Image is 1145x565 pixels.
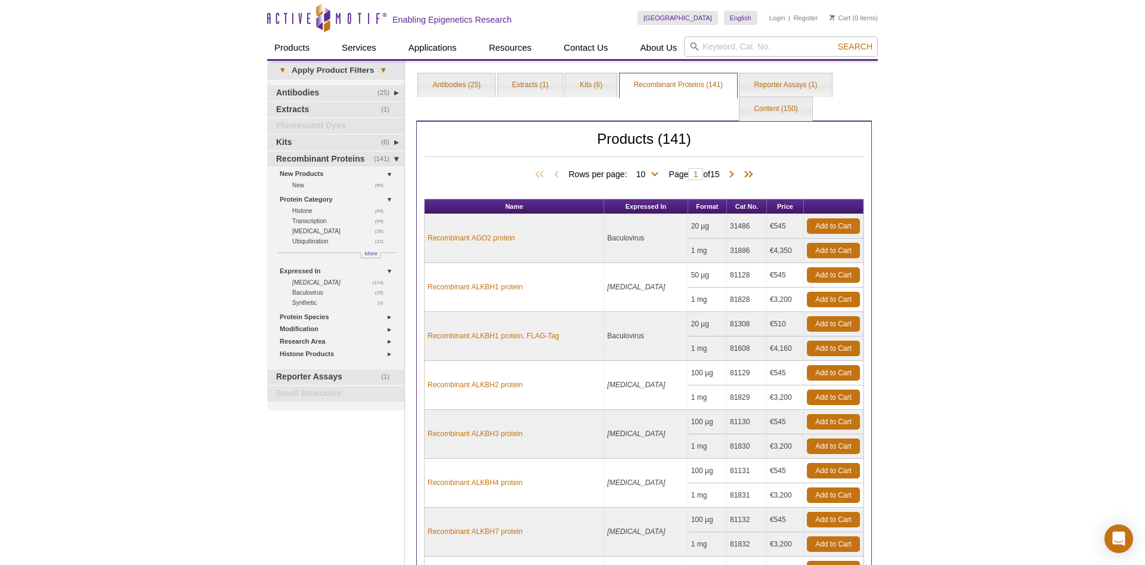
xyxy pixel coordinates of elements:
td: 81308 [727,312,767,336]
a: Modification [280,323,397,335]
td: €545 [767,361,804,385]
a: Contact Us [556,36,615,59]
a: Recombinant ALKBH1 protein [428,282,522,292]
a: Recombinant ALKBH2 protein [428,379,522,390]
td: 81830 [727,434,767,459]
i: [MEDICAL_DATA] [607,381,665,389]
a: (66)New [292,180,390,190]
a: Extracts (1) [498,73,563,97]
th: Cat No. [727,199,767,214]
td: Baculovirus [604,312,688,361]
a: Small Molecules [267,386,404,402]
span: ▾ [374,65,392,76]
td: 20 µg [688,312,727,336]
a: Login [769,14,785,22]
a: Cart [830,14,850,22]
li: | [788,11,790,25]
td: €545 [767,263,804,288]
span: (2) [377,298,390,308]
td: 1 mg [688,483,727,508]
i: [MEDICAL_DATA] [607,430,665,438]
a: Add to Cart [807,439,860,454]
td: 31886 [727,239,767,263]
span: Previous Page [550,169,562,181]
td: 1 mg [688,288,727,312]
a: Recombinant ALKBH4 protein [428,477,522,488]
a: Histone Products [280,348,397,360]
a: (25)Baculovirus [292,288,390,298]
a: Add to Cart [807,536,860,552]
td: 81128 [727,263,767,288]
a: Recombinant ALKBH1 protein, FLAG-Tag [428,331,559,341]
a: Recombinant ALKBH7 protein [428,526,522,537]
a: Add to Cart [807,267,860,283]
h2: Products (141) [424,134,864,157]
a: (1)Extracts [267,102,404,118]
span: (1) [381,102,396,118]
span: (44) [375,216,390,226]
td: €3,200 [767,288,804,312]
span: (25) [375,288,390,298]
td: 81828 [727,288,767,312]
a: Register [793,14,818,22]
span: (6) [381,135,396,150]
a: Recombinant ALKBH3 protein [428,428,522,439]
a: Add to Cart [807,243,860,258]
th: Price [767,199,804,214]
td: 1 mg [688,239,727,263]
a: Add to Cart [807,292,860,307]
a: (63)Histone [292,206,390,216]
th: Name [425,199,604,214]
a: Applications [401,36,464,59]
span: (25) [377,85,396,101]
span: (26) [375,226,390,236]
td: €545 [767,410,804,434]
td: €3,200 [767,532,804,557]
span: (21) [375,236,390,246]
a: Add to Cart [807,512,860,527]
a: Products [267,36,317,59]
a: Add to Cart [807,341,860,356]
a: New Products [280,168,397,180]
a: Protein Category [280,193,397,206]
span: Rows per page: [568,168,663,180]
td: 1 mg [688,532,727,557]
a: Add to Cart [807,365,860,381]
i: [MEDICAL_DATA] [607,283,665,291]
a: (26)[MEDICAL_DATA] [292,226,390,236]
td: 100 µg [688,508,727,532]
td: 81832 [727,532,767,557]
div: Open Intercom Messenger [1104,524,1133,553]
a: (1)Reporter Assays [267,369,404,385]
a: [GEOGRAPHIC_DATA] [638,11,718,25]
td: 100 µg [688,410,727,434]
a: Add to Cart [807,316,860,332]
a: Add to Cart [807,463,860,478]
td: €3,200 [767,434,804,459]
a: Add to Cart [807,487,860,503]
td: €545 [767,214,804,239]
a: Kits (6) [565,73,617,97]
td: 50 µg [688,263,727,288]
a: (114) [MEDICAL_DATA] [292,277,390,288]
td: 81130 [727,410,767,434]
span: (114) [372,277,390,288]
td: 81829 [727,385,767,410]
span: More [364,248,377,258]
a: ▾Apply Product Filters▾ [267,61,404,80]
td: €545 [767,459,804,483]
a: Services [335,36,383,59]
a: (25)Antibodies [267,85,404,101]
td: 20 µg [688,214,727,239]
span: Search [838,42,872,51]
a: Reporter Assays (1) [739,73,831,97]
span: First Page [533,169,550,181]
td: 1 mg [688,336,727,361]
a: More [361,252,381,258]
td: 100 µg [688,361,727,385]
a: (21)Ubiquitination [292,236,390,246]
a: Recombinant Proteins (141) [620,73,737,97]
td: 81608 [727,336,767,361]
a: (141)Recombinant Proteins [267,152,404,167]
a: Content (150) [739,97,812,121]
